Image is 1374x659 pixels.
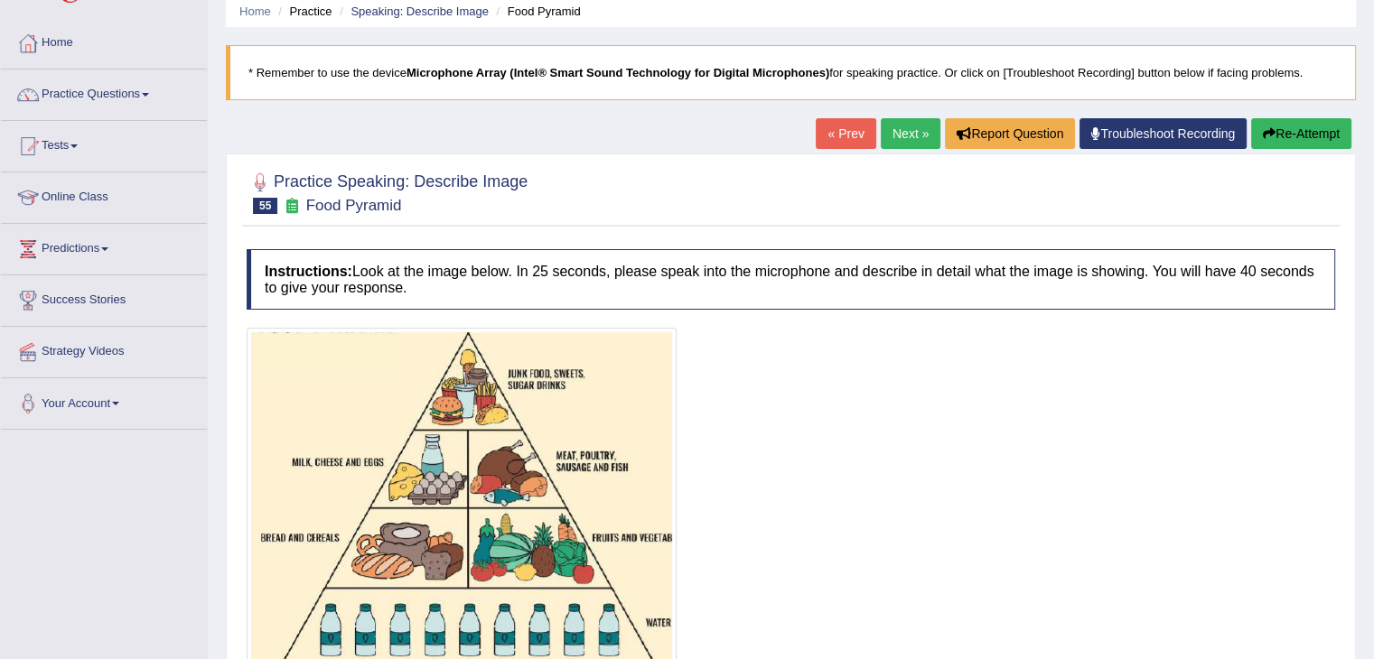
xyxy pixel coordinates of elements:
[1,378,207,423] a: Your Account
[1,70,207,115] a: Practice Questions
[1,275,207,320] a: Success Stories
[226,45,1356,100] blockquote: * Remember to use the device for speaking practice. Or click on [Troubleshoot Recording] button b...
[1,172,207,218] a: Online Class
[274,3,332,20] li: Practice
[1251,118,1351,149] button: Re-Attempt
[265,264,352,279] b: Instructions:
[945,118,1075,149] button: Report Question
[881,118,940,149] a: Next »
[491,3,580,20] li: Food Pyramid
[351,5,488,18] a: Speaking: Describe Image
[1,18,207,63] a: Home
[1,327,207,372] a: Strategy Videos
[1080,118,1247,149] a: Troubleshoot Recording
[1,121,207,166] a: Tests
[247,249,1335,310] h4: Look at the image below. In 25 seconds, please speak into the microphone and describe in detail w...
[239,5,271,18] a: Home
[306,197,402,214] small: Food Pyramid
[816,118,875,149] a: « Prev
[407,66,829,79] b: Microphone Array (Intel® Smart Sound Technology for Digital Microphones)
[1,224,207,269] a: Predictions
[247,169,528,214] h2: Practice Speaking: Describe Image
[282,198,301,215] small: Exam occurring question
[253,198,277,214] span: 55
